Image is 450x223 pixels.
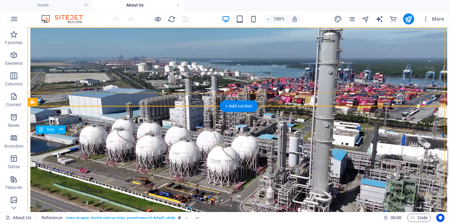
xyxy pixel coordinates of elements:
span: : [395,215,397,220]
span: 00 00 [391,214,401,222]
button: 100% [263,15,288,23]
span: Text [46,128,54,132]
button: text_generator [375,15,384,23]
i: On resize automatically adjust zoom level to fit chosen device. [292,16,298,22]
h4: About Us [92,1,184,9]
span: Code [410,214,428,222]
i: This element is a customizable preset [178,216,181,220]
i: Reload page [168,15,176,23]
button: Click here to leave preview mode and continue editing [154,15,162,23]
i: Commerce [389,15,397,23]
div: + Add section [220,100,258,112]
button: reload [167,15,176,23]
p: Features [6,185,22,190]
span: . menu-wrapper .border-color-primary .preset-menu-v2-default .sticky [65,214,175,222]
p: Elements [5,61,23,66]
i: Design (Ctrl+Alt+Y) [334,15,342,23]
span: Click to select. Double-click to edit [41,214,62,222]
p: Content [6,102,21,108]
img: Editor Logo [40,15,91,23]
p: Boxes [8,123,20,128]
i: Pages (Ctrl+Alt+S) [348,15,356,23]
p: Columns [5,81,22,87]
span: More [422,16,444,22]
button: pages [348,15,356,23]
i: AI Writer [375,15,383,23]
button: commerce [389,15,398,23]
button: design [334,15,342,23]
p: Accordion [4,143,23,149]
button: More [420,13,447,24]
a: Click to cancel selection. Double-click to open Pages [6,214,31,222]
i: Publish [404,15,412,23]
button: Code [407,214,431,222]
button: publish [403,13,414,24]
button: Usercentrics [436,214,444,222]
nav: breadcrumb [41,214,203,222]
p: Favorites [5,40,22,45]
p: Tables [8,164,20,170]
h6: 100% [274,15,285,23]
i: Navigator [362,15,370,23]
h6: Session time [383,214,402,222]
button: navigator [362,15,370,23]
